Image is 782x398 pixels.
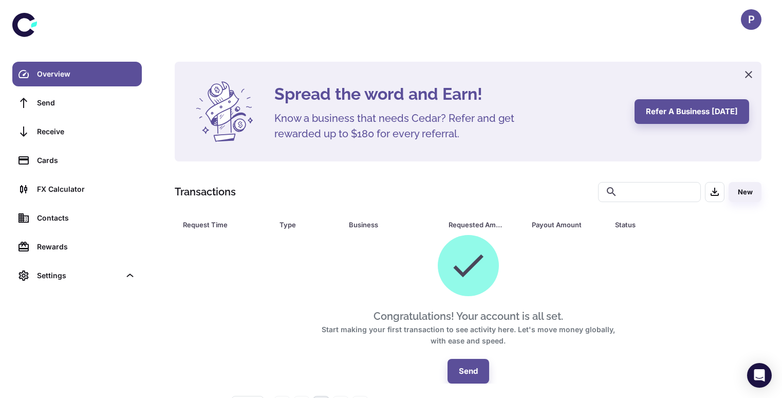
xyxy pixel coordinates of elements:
[12,62,142,86] a: Overview
[183,218,267,232] span: Request Time
[532,218,603,232] span: Payout Amount
[449,218,519,232] span: Requested Amount
[635,99,749,124] button: Refer a business [DATE]
[37,68,136,80] div: Overview
[274,82,622,106] h4: Spread the word and Earn!
[37,241,136,252] div: Rewards
[37,97,136,108] div: Send
[448,359,489,384] button: Send
[37,155,136,166] div: Cards
[12,177,142,202] a: FX Calculator
[12,91,142,115] a: Send
[274,111,531,141] h5: Know a business that needs Cedar? Refer and get rewarded up to $180 for every referral.
[615,218,719,232] span: Status
[615,218,705,232] div: Status
[37,270,120,281] div: Settings
[12,148,142,173] a: Cards
[741,9,761,30] button: P
[12,263,142,288] div: Settings
[280,218,324,232] div: Type
[12,206,142,230] a: Contacts
[374,309,563,324] h5: Congratulations! Your account is all set.
[280,218,337,232] span: Type
[183,218,254,232] div: Request Time
[12,234,142,259] a: Rewards
[532,218,589,232] div: Payout Amount
[12,119,142,144] a: Receive
[37,184,136,195] div: FX Calculator
[747,363,772,388] div: Open Intercom Messenger
[175,184,236,200] h1: Transactions
[37,126,136,137] div: Receive
[449,218,506,232] div: Requested Amount
[729,182,761,202] button: New
[314,324,622,347] h6: Start making your first transaction to see activity here. Let's move money globally, with ease an...
[37,212,136,224] div: Contacts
